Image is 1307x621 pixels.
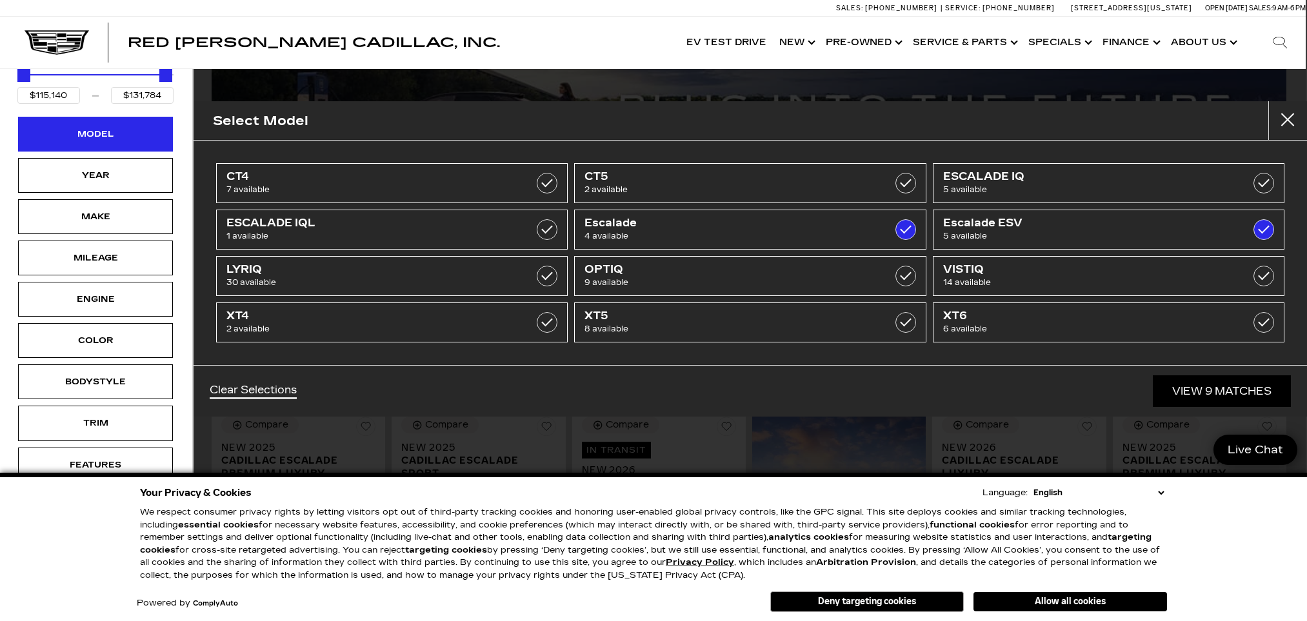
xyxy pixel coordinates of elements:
[945,4,981,12] span: Service:
[943,276,1224,289] span: 14 available
[63,292,128,306] div: Engine
[865,4,937,12] span: [PHONE_NUMBER]
[1071,4,1192,12] a: [STREET_ADDRESS][US_STATE]
[941,5,1058,12] a: Service: [PHONE_NUMBER]
[18,406,173,440] div: TrimTrim
[574,210,926,250] a: Escalade4 available
[226,310,508,322] span: XT4
[1205,4,1248,12] span: Open [DATE]
[666,557,734,567] u: Privacy Policy
[63,127,128,141] div: Model
[1268,101,1307,140] button: close
[933,210,1284,250] a: Escalade ESV5 available
[18,323,173,358] div: ColorColor
[63,251,128,265] div: Mileage
[836,4,863,12] span: Sales:
[128,35,500,50] span: Red [PERSON_NAME] Cadillac, Inc.
[17,64,174,104] div: Price
[584,322,866,335] span: 8 available
[933,163,1284,203] a: ESCALADE IQ5 available
[18,364,173,399] div: BodystyleBodystyle
[1254,17,1306,68] div: Search
[933,256,1284,296] a: VISTIQ14 available
[111,87,174,104] input: Maximum
[943,230,1224,242] span: 5 available
[405,545,487,555] strong: targeting cookies
[574,163,926,203] a: CT52 available
[983,489,1028,497] div: Language:
[216,302,568,342] a: XT42 available
[193,600,238,607] a: ComplyAuto
[18,158,173,193] div: YearYear
[63,210,128,224] div: Make
[216,210,568,250] a: ESCALADE IQL1 available
[226,183,508,196] span: 7 available
[1272,4,1306,12] span: 9 AM-6 PM
[584,276,866,289] span: 9 available
[140,484,252,502] span: Your Privacy & Cookies
[226,230,508,242] span: 1 available
[63,168,128,182] div: Year
[63,458,128,472] div: Features
[584,230,866,242] span: 4 available
[216,256,568,296] a: LYRIQ30 available
[574,302,926,342] a: XT58 available
[63,333,128,348] div: Color
[943,217,1224,230] span: Escalade ESV
[18,241,173,275] div: MileageMileage
[17,87,80,104] input: Minimum
[1096,17,1164,68] a: Finance
[1153,375,1291,407] a: View 9 Matches
[18,448,173,482] div: FeaturesFeatures
[18,117,173,152] div: ModelModel
[25,30,89,55] img: Cadillac Dark Logo with Cadillac White Text
[584,217,866,230] span: Escalade
[768,532,849,542] strong: analytics cookies
[1213,435,1297,465] a: Live Chat
[216,163,568,203] a: CT47 available
[210,384,297,399] a: Clear Selections
[1164,17,1241,68] a: About Us
[137,599,238,607] div: Powered by
[930,520,1015,530] strong: functional cookies
[1022,17,1096,68] a: Specials
[773,17,819,68] a: New
[226,322,508,335] span: 2 available
[213,110,308,132] h2: Select Model
[574,256,926,296] a: OPTIQ9 available
[63,416,128,430] div: Trim
[943,170,1224,183] span: ESCALADE IQ
[178,520,259,530] strong: essential cookies
[584,170,866,183] span: CT5
[983,4,1055,12] span: [PHONE_NUMBER]
[18,282,173,317] div: EngineEngine
[1249,4,1272,12] span: Sales:
[1030,486,1167,499] select: Language Select
[140,532,1152,555] strong: targeting cookies
[770,591,964,612] button: Deny targeting cookies
[584,310,866,322] span: XT5
[943,322,1224,335] span: 6 available
[819,17,906,68] a: Pre-Owned
[159,69,172,82] div: Maximum Price
[226,170,508,183] span: CT4
[226,263,508,276] span: LYRIQ
[63,375,128,389] div: Bodystyle
[816,557,916,567] strong: Arbitration Provision
[943,263,1224,276] span: VISTIQ
[17,69,30,82] div: Minimum Price
[128,36,500,49] a: Red [PERSON_NAME] Cadillac, Inc.
[226,217,508,230] span: ESCALADE IQL
[584,183,866,196] span: 2 available
[584,263,866,276] span: OPTIQ
[18,199,173,234] div: MakeMake
[933,302,1284,342] a: XT66 available
[140,506,1167,582] p: We respect consumer privacy rights by letting visitors opt out of third-party tracking cookies an...
[1221,442,1290,457] span: Live Chat
[226,276,508,289] span: 30 available
[680,17,773,68] a: EV Test Drive
[943,183,1224,196] span: 5 available
[906,17,1022,68] a: Service & Parts
[943,310,1224,322] span: XT6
